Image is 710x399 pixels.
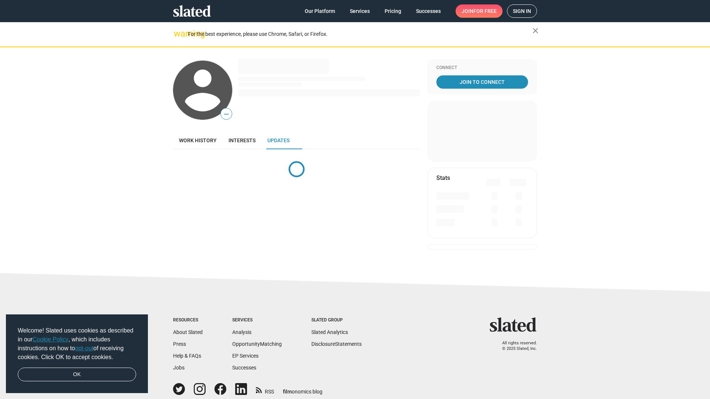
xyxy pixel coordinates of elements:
a: Join To Connect [436,75,528,89]
a: Joinfor free [456,4,503,18]
a: RSS [256,384,274,395]
a: About Slated [173,329,203,335]
mat-icon: warning [174,29,183,38]
span: Join To Connect [438,75,527,89]
a: DisclosureStatements [311,341,362,347]
mat-icon: close [531,26,540,35]
a: Our Platform [299,4,341,18]
a: Slated Analytics [311,329,348,335]
span: Welcome! Slated uses cookies as described in our , which includes instructions on how to of recei... [18,326,136,362]
span: film [283,389,292,395]
div: Resources [173,317,203,323]
a: Services [344,4,376,18]
a: Jobs [173,365,185,371]
span: Updates [267,137,290,143]
div: Connect [436,65,528,71]
a: Analysis [232,329,251,335]
a: Pricing [379,4,407,18]
a: Sign in [507,4,537,18]
div: For the best experience, please use Chrome, Safari, or Firefox. [188,29,532,39]
a: OpportunityMatching [232,341,282,347]
span: Join [461,4,497,18]
span: Services [350,4,370,18]
span: — [221,109,232,119]
a: opt-out [75,345,94,351]
div: Slated Group [311,317,362,323]
span: Successes [416,4,441,18]
span: Sign in [513,5,531,17]
a: Interests [223,132,261,149]
a: filmonomics blog [283,382,322,395]
p: All rights reserved. © 2025 Slated, Inc. [494,341,537,351]
div: cookieconsent [6,314,148,393]
span: Work history [179,137,217,143]
a: Cookie Policy [33,336,68,342]
a: EP Services [232,353,258,359]
div: Services [232,317,282,323]
span: Interests [229,137,256,143]
span: Our Platform [305,4,335,18]
a: Help & FAQs [173,353,201,359]
a: dismiss cookie message [18,368,136,382]
span: for free [473,4,497,18]
a: Successes [232,365,256,371]
a: Updates [261,132,295,149]
a: Work history [173,132,223,149]
a: Press [173,341,186,347]
mat-card-title: Stats [436,174,450,182]
span: Pricing [385,4,401,18]
a: Successes [410,4,447,18]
